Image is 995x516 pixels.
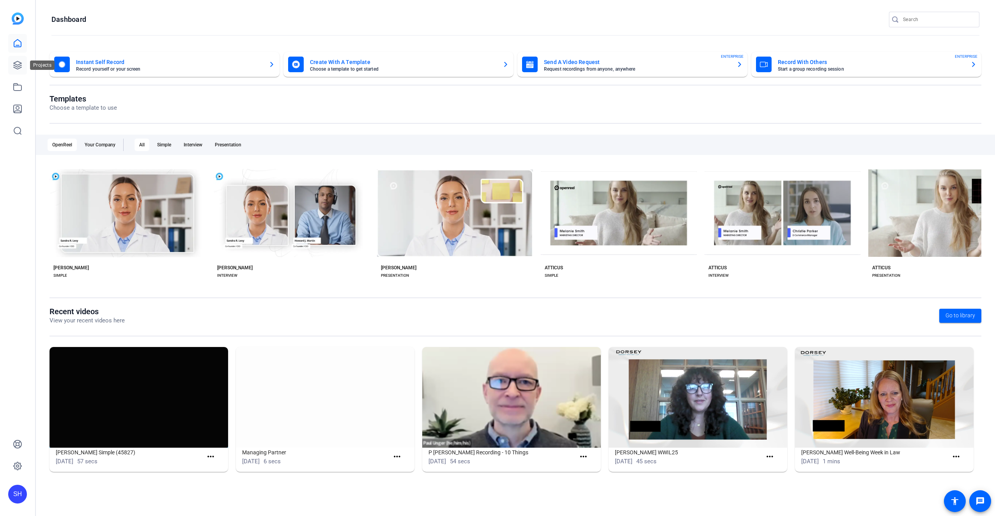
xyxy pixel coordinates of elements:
span: ENTERPRISE [721,53,744,59]
button: Send A Video RequestRequest recordings from anyone, anywhereENTERPRISE [517,52,747,77]
mat-icon: message [976,496,985,506]
h1: P [PERSON_NAME] Recording - 10 Things [428,448,575,457]
img: P Unger Recording - 10 Things [422,347,601,448]
mat-card-subtitle: Request recordings from anyone, anywhere [544,67,730,71]
span: [DATE] [56,458,73,465]
div: All [135,139,149,151]
span: [DATE] [242,458,260,465]
div: [PERSON_NAME] [217,265,253,271]
button: Record With OthersStart a group recording sessionENTERPRISE [751,52,981,77]
span: ENTERPRISE [955,53,977,59]
div: SH [8,485,27,504]
img: blue-gradient.svg [12,12,24,25]
h1: Managing Partner [242,448,389,457]
input: Search [903,15,973,24]
div: ATTICUS [545,265,563,271]
button: Instant Self RecordRecord yourself or your screen [50,52,280,77]
h1: [PERSON_NAME] Well-Being Week in Law [801,448,948,457]
div: Projects [30,60,55,70]
div: ATTICUS [708,265,727,271]
span: 54 secs [450,458,470,465]
mat-icon: more_horiz [206,452,216,462]
img: Shelby Rolf WWIL25 [609,347,787,448]
div: Interview [179,139,207,151]
div: SIMPLE [53,272,67,279]
span: [DATE] [428,458,446,465]
h1: Templates [50,94,117,103]
span: Go to library [945,311,975,320]
div: [PERSON_NAME] [381,265,416,271]
h1: Recent videos [50,307,125,316]
span: 57 secs [77,458,97,465]
h1: [PERSON_NAME] Simple (45827) [56,448,203,457]
mat-card-subtitle: Start a group recording session [778,67,964,71]
mat-card-subtitle: Choose a template to get started [310,67,496,71]
mat-icon: more_horiz [951,452,961,462]
button: Create With A TemplateChoose a template to get started [283,52,513,77]
div: INTERVIEW [217,272,237,279]
a: Go to library [939,309,981,323]
div: PRESENTATION [381,272,409,279]
mat-icon: more_horiz [392,452,402,462]
span: [DATE] [801,458,819,465]
img: Dorsey Simple (45827) [50,347,228,448]
mat-card-title: Record With Others [778,57,964,67]
mat-icon: accessibility [950,496,960,506]
img: Alysia Zens Well-Being Week in Law [795,347,974,448]
mat-icon: more_horiz [579,452,588,462]
div: Presentation [210,139,246,151]
img: Managing Partner [236,347,414,448]
div: Simple [152,139,176,151]
mat-card-title: Instant Self Record [76,57,262,67]
h1: [PERSON_NAME] WWIL25 [615,448,762,457]
mat-card-subtitle: Record yourself or your screen [76,67,262,71]
h1: Dashboard [51,15,86,24]
div: SIMPLE [545,272,558,279]
div: Your Company [80,139,120,151]
mat-card-title: Create With A Template [310,57,496,67]
div: [PERSON_NAME] [53,265,89,271]
span: [DATE] [615,458,632,465]
div: ATTICUS [872,265,891,271]
span: 6 secs [264,458,281,465]
mat-card-title: Send A Video Request [544,57,730,67]
p: Choose a template to use [50,103,117,112]
div: INTERVIEW [708,272,729,279]
div: OpenReel [48,139,77,151]
mat-icon: more_horiz [765,452,775,462]
span: 45 secs [636,458,657,465]
p: View your recent videos here [50,316,125,325]
span: 1 mins [823,458,840,465]
div: PRESENTATION [872,272,900,279]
